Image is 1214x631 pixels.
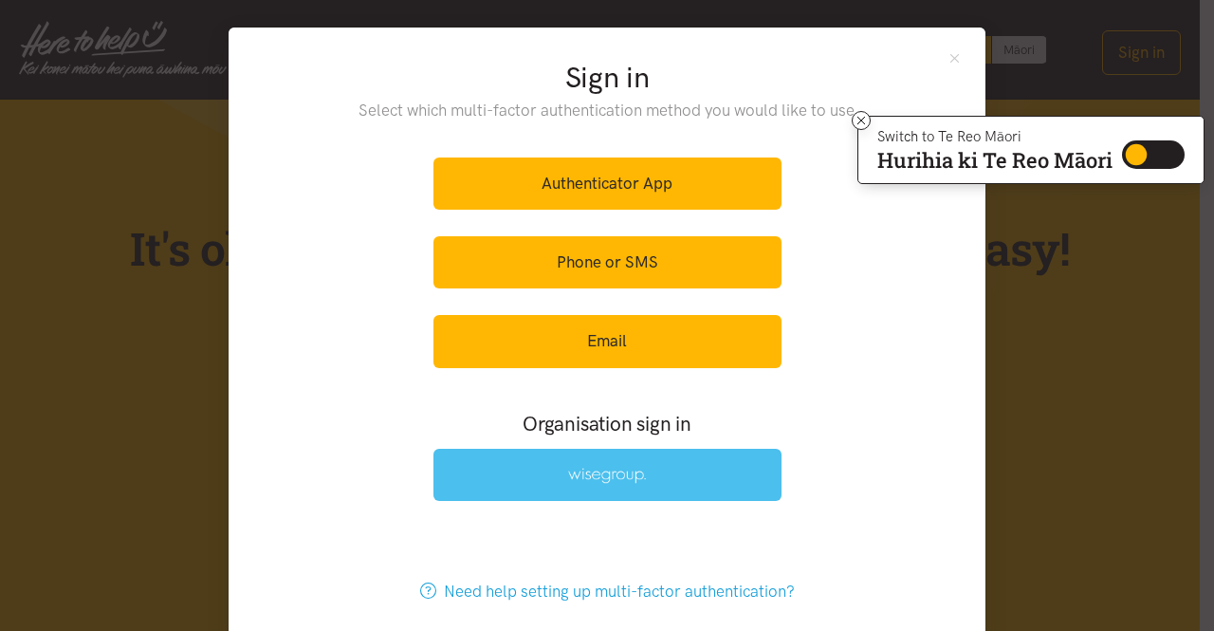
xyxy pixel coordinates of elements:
a: Email [433,315,782,367]
button: Close [947,50,963,66]
p: Switch to Te Reo Māori [877,131,1113,142]
h3: Organisation sign in [381,410,833,437]
a: Phone or SMS [433,236,782,288]
a: Authenticator App [433,158,782,210]
h2: Sign in [321,58,894,98]
img: Wise Group [568,468,646,484]
p: Select which multi-factor authentication method you would like to use [321,98,894,123]
a: Need help setting up multi-factor authentication? [400,566,815,618]
p: Hurihia ki Te Reo Māori [877,152,1113,169]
